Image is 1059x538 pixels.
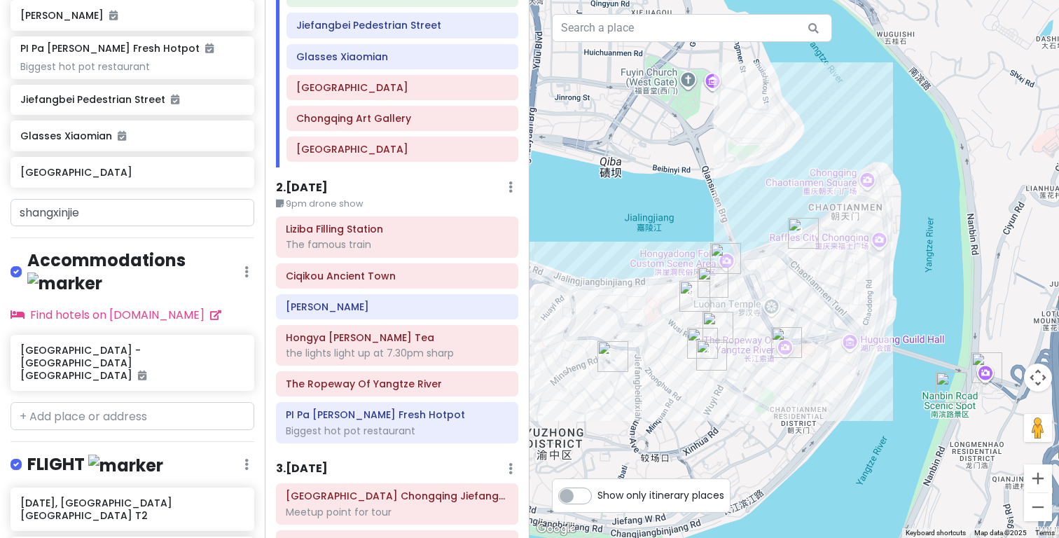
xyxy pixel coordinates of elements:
[20,344,244,382] h6: [GEOGRAPHIC_DATA] - [GEOGRAPHIC_DATA] [GEOGRAPHIC_DATA]
[286,331,508,344] h6: Hongya Cave Dawan Tea
[696,340,727,371] div: Bayi Road
[971,352,1002,383] div: Longmenhao Old Street
[20,166,244,179] h6: [GEOGRAPHIC_DATA]
[533,520,579,538] a: Open this area in Google Maps (opens a new window)
[552,14,832,42] input: Search a place
[11,402,254,430] input: + Add place or address
[118,131,126,141] i: Added to itinerary
[286,238,508,251] div: The famous train
[597,341,628,372] div: Mcsrh Hotel - Chongqing Jiefangbei Pedestrian Street
[11,307,221,323] a: Find hotels on [DOMAIN_NAME]
[1024,493,1052,521] button: Zoom out
[20,497,244,522] h6: [DATE], [GEOGRAPHIC_DATA] [GEOGRAPHIC_DATA] T2
[205,43,214,53] i: Added to itinerary
[710,243,741,274] div: Hongya Cave Dawan Tea
[698,267,728,298] div: Yangji Longfu
[296,112,508,125] h6: Chongqing Art Gallery
[276,197,518,211] small: 9pm drone show
[20,93,244,106] h6: Jiefangbei Pedestrian Street
[276,181,328,195] h6: 2 . [DATE]
[286,425,508,437] div: Biggest hot pot restaurant
[20,60,244,73] div: Biggest hot pot restaurant
[27,453,163,476] h4: FLIGHT
[286,301,508,313] h6: Yangji Longfu
[286,223,508,235] h6: Liziba Filling Station
[906,528,966,538] button: Keyboard shortcuts
[20,42,214,55] h6: PI Pa [PERSON_NAME] Fresh Hotpot
[286,347,508,359] div: the lights light up at 7.30pm sharp
[171,95,179,104] i: Added to itinerary
[296,50,508,63] h6: Glasses Xiaomian
[687,328,718,359] div: Jiefangbei Pedestrian Street
[138,371,146,380] i: Added to itinerary
[771,327,802,358] div: The Ropeway Of Yangtze River
[296,143,508,156] h6: Three Gorges Museum
[286,270,508,282] h6: Ciqikou Ancient Town
[27,249,244,294] h4: Accommodations
[276,462,328,476] h6: 3 . [DATE]
[1024,414,1052,442] button: Drag Pegman onto the map to open Street View
[27,273,102,294] img: marker
[20,130,244,142] h6: Glasses Xiaomian
[296,19,508,32] h6: Jiefangbei Pedestrian Street
[788,218,819,249] div: Glasses Xiaomian
[1024,364,1052,392] button: Map camera controls
[286,490,508,502] h6: Crowne Plaza Chongqing Jiefangbei
[296,81,508,94] h6: Bayi Road
[597,488,724,503] span: Show only itinerary places
[974,529,1027,537] span: Map data ©2025
[936,372,967,403] div: Nanbin Road Scenic Spot
[702,312,733,343] div: Crowne Plaza Chongqing Jiefangbei
[533,520,579,538] img: Google
[679,281,710,312] div: Chongqing Art Gallery
[1035,529,1055,537] a: Terms (opens in new tab)
[109,11,118,20] i: Added to itinerary
[11,199,254,227] input: + Add place or address
[286,408,508,421] h6: PI Pa Yuan Shi Wei Fresh Hotpot
[1024,464,1052,492] button: Zoom in
[286,378,508,390] h6: The Ropeway Of Yangtze River
[286,506,508,518] div: Meetup point for tour
[20,9,244,22] h6: [PERSON_NAME]
[88,455,163,476] img: marker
